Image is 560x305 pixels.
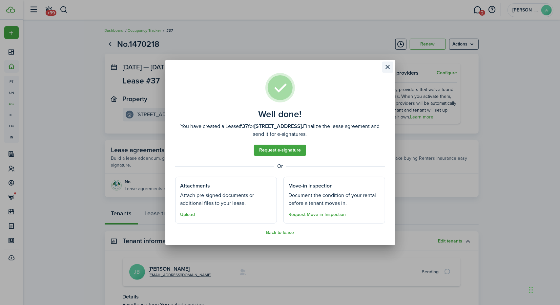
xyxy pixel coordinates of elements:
well-done-section-title: Move-in Inspection [289,182,333,190]
button: Upload [180,212,195,217]
button: Close modal [382,62,393,73]
well-done-section-description: Attach pre-signed documents or additional files to your lease. [180,191,272,207]
well-done-description: You have created a Lease for Finalize the lease agreement and send it for e-signatures. [175,122,385,138]
well-done-title: Well done! [259,109,302,119]
well-done-section-description: Document the condition of your rental before a tenant moves in. [289,191,380,207]
button: Request Move-in Inspection [289,212,346,217]
well-done-separator: Or [175,162,385,170]
b: [STREET_ADDRESS]. [254,122,303,130]
well-done-section-title: Attachments [180,182,210,190]
div: Drag [529,280,533,300]
iframe: Chat Widget [527,274,560,305]
a: Request e-signature [254,145,306,156]
button: Back to lease [266,230,294,235]
b: #37 [239,122,248,130]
